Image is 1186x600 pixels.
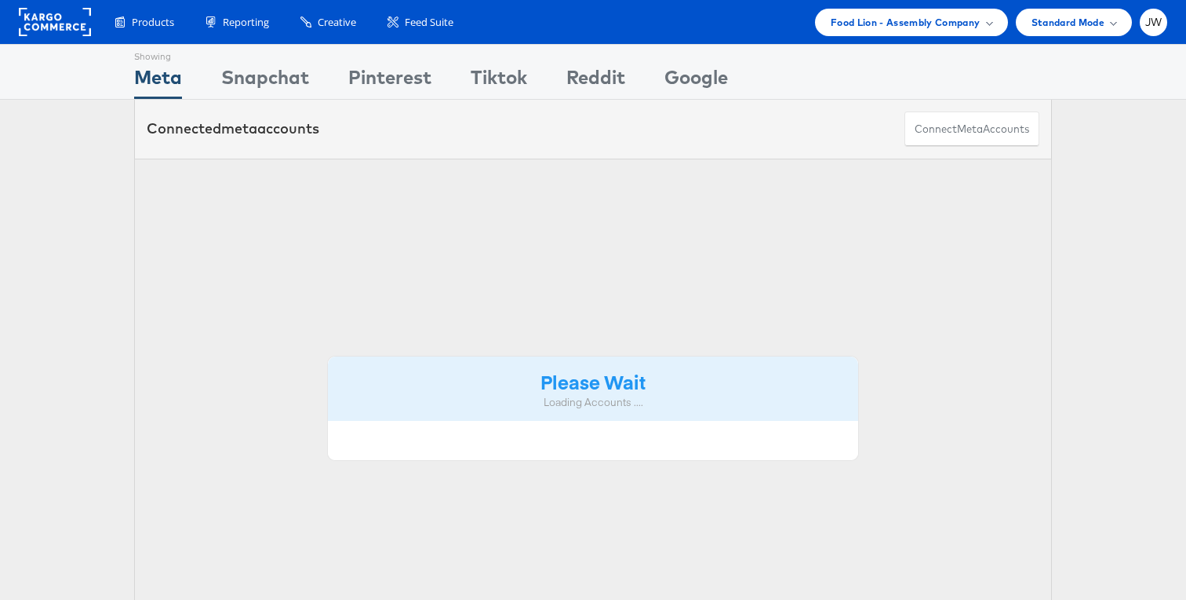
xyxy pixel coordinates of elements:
[540,368,646,394] strong: Please Wait
[132,15,174,30] span: Products
[566,64,625,99] div: Reddit
[664,64,728,99] div: Google
[318,15,356,30] span: Creative
[134,64,182,99] div: Meta
[831,14,980,31] span: Food Lion - Assembly Company
[223,15,269,30] span: Reporting
[147,119,319,139] div: Connected accounts
[134,45,182,64] div: Showing
[340,395,846,410] div: Loading Accounts ....
[957,122,983,137] span: meta
[471,64,527,99] div: Tiktok
[221,119,257,137] span: meta
[1031,14,1104,31] span: Standard Mode
[1145,17,1162,27] span: JW
[405,15,453,30] span: Feed Suite
[221,64,309,99] div: Snapchat
[348,64,431,99] div: Pinterest
[904,112,1039,147] button: ConnectmetaAccounts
